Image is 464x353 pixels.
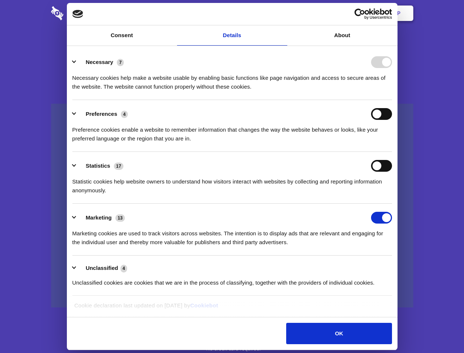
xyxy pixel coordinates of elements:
a: Login [333,2,365,25]
button: Marketing (13) [72,212,130,224]
img: logo-wordmark-white-trans-d4663122ce5f474addd5e946df7df03e33cb6a1c49d2221995e7729f52c070b2.svg [51,6,114,20]
a: Consent [67,25,177,46]
label: Marketing [86,214,112,221]
span: 4 [121,265,127,272]
label: Necessary [86,59,113,65]
h4: Auto-redaction of sensitive data, encrypted data sharing and self-destructing private chats. Shar... [51,67,413,91]
div: Cookie declaration last updated on [DATE] by [69,301,395,315]
label: Statistics [86,163,110,169]
label: Preferences [86,111,117,117]
span: 4 [121,111,128,118]
div: Statistic cookies help website owners to understand how visitors interact with websites by collec... [72,172,392,195]
iframe: Drift Widget Chat Controller [427,316,455,344]
a: Details [177,25,287,46]
a: Cookiebot [190,302,218,309]
a: Contact [298,2,332,25]
img: logo [72,10,83,18]
a: Wistia video thumbnail [51,104,413,308]
div: Necessary cookies help make a website usable by enabling basic functions like page navigation and... [72,68,392,91]
div: Preference cookies enable a website to remember information that changes the way the website beha... [72,120,392,143]
button: OK [286,323,392,344]
div: Marketing cookies are used to track visitors across websites. The intention is to display ads tha... [72,224,392,247]
span: 17 [114,163,123,170]
button: Preferences (4) [72,108,133,120]
a: Usercentrics Cookiebot - opens in a new window [328,8,392,19]
a: Pricing [216,2,248,25]
span: 13 [115,214,125,222]
div: Unclassified cookies are cookies that we are in the process of classifying, together with the pro... [72,273,392,287]
h1: Eliminate Slack Data Loss. [51,33,413,60]
button: Necessary (7) [72,56,129,68]
button: Statistics (17) [72,160,128,172]
a: About [287,25,398,46]
button: Unclassified (4) [72,264,132,273]
span: 7 [117,59,124,66]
